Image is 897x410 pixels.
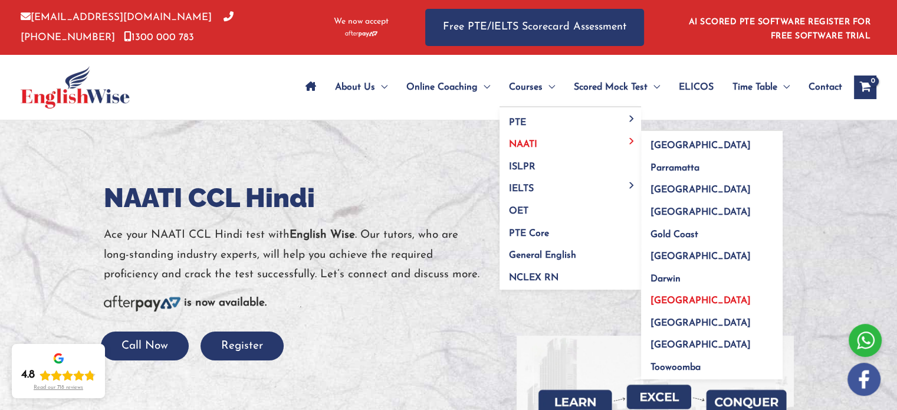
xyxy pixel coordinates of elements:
[375,67,387,108] span: Menu Toggle
[500,241,641,263] a: General English
[34,385,83,391] div: Read our 718 reviews
[650,163,699,173] span: Parramatta
[543,67,555,108] span: Menu Toggle
[509,251,576,260] span: General English
[679,67,714,108] span: ELICOS
[682,8,876,47] aside: Header Widget 1
[650,185,751,195] span: [GEOGRAPHIC_DATA]
[777,67,790,108] span: Menu Toggle
[854,76,876,99] a: View Shopping Cart, empty
[509,162,535,172] span: ISLPR
[500,218,641,241] a: PTE Core
[641,286,783,309] a: [GEOGRAPHIC_DATA]
[641,198,783,220] a: [GEOGRAPHIC_DATA]
[509,229,549,238] span: PTE Core
[650,230,698,240] span: Gold Coast
[732,67,777,108] span: Time Table
[641,308,783,330] a: [GEOGRAPHIC_DATA]
[509,118,526,127] span: PTE
[650,141,751,150] span: [GEOGRAPHIC_DATA]
[290,229,355,241] strong: English Wise
[650,208,751,217] span: [GEOGRAPHIC_DATA]
[21,66,130,109] img: cropped-ew-logo
[847,363,880,396] img: white-facebook.png
[650,319,751,328] span: [GEOGRAPHIC_DATA]
[650,340,751,350] span: [GEOGRAPHIC_DATA]
[425,9,644,46] a: Free PTE/IELTS Scorecard Assessment
[509,67,543,108] span: Courses
[21,368,35,382] div: 4.8
[406,67,478,108] span: Online Coaching
[201,340,284,352] a: Register
[641,242,783,264] a: [GEOGRAPHIC_DATA]
[625,137,639,144] span: Menu Toggle
[104,179,499,217] h1: NAATI CCL Hindi
[650,252,751,261] span: [GEOGRAPHIC_DATA]
[101,340,189,352] a: Call Now
[124,32,194,42] a: 1300 000 783
[564,67,669,108] a: Scored Mock TestMenu Toggle
[650,296,751,306] span: [GEOGRAPHIC_DATA]
[799,67,842,108] a: Contact
[104,296,180,311] img: Afterpay-Logo
[500,152,641,174] a: ISLPR
[641,175,783,198] a: [GEOGRAPHIC_DATA]
[500,196,641,219] a: OET
[21,12,234,42] a: [PHONE_NUMBER]
[296,67,842,108] nav: Site Navigation: Main Menu
[334,16,389,28] span: We now accept
[641,219,783,242] a: Gold Coast
[641,330,783,353] a: [GEOGRAPHIC_DATA]
[184,297,267,309] b: is now available.
[500,174,641,196] a: IELTSMenu Toggle
[500,263,641,290] a: NCLEX RN
[345,31,377,37] img: Afterpay-Logo
[478,67,490,108] span: Menu Toggle
[641,353,783,380] a: Toowoomba
[641,153,783,175] a: Parramatta
[625,182,639,188] span: Menu Toggle
[650,363,701,372] span: Toowoomba
[509,206,528,216] span: OET
[650,274,681,284] span: Darwin
[21,12,212,22] a: [EMAIL_ADDRESS][DOMAIN_NAME]
[648,67,660,108] span: Menu Toggle
[500,107,641,130] a: PTEMenu Toggle
[509,184,534,193] span: IELTS
[500,67,564,108] a: CoursesMenu Toggle
[625,116,639,122] span: Menu Toggle
[509,140,537,149] span: NAATI
[641,264,783,286] a: Darwin
[641,131,783,153] a: [GEOGRAPHIC_DATA]
[509,273,558,283] span: NCLEX RN
[21,368,96,382] div: Rating: 4.8 out of 5
[809,67,842,108] span: Contact
[500,130,641,152] a: NAATIMenu Toggle
[723,67,799,108] a: Time TableMenu Toggle
[689,18,871,41] a: AI SCORED PTE SOFTWARE REGISTER FOR FREE SOFTWARE TRIAL
[574,67,648,108] span: Scored Mock Test
[335,67,375,108] span: About Us
[201,332,284,360] button: Register
[669,67,723,108] a: ELICOS
[101,332,189,360] button: Call Now
[326,67,397,108] a: About UsMenu Toggle
[397,67,500,108] a: Online CoachingMenu Toggle
[104,225,499,284] p: Ace your NAATI CCL Hindi test with . Our tutors, who are long-standing industry experts, will hel...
